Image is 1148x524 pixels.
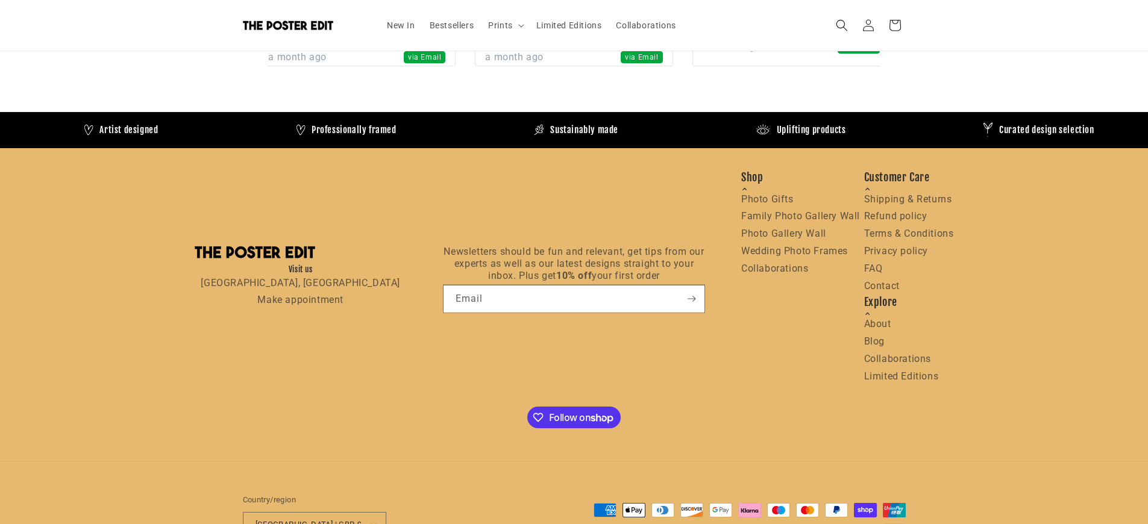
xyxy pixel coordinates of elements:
[306,124,391,136] h4: Professionally framed
[380,13,422,38] a: New In
[741,210,860,222] a: Family Photo Gallery Wall
[387,20,415,31] span: New In
[621,51,662,64] span: via Email
[864,370,939,382] a: Limited Editions
[621,48,662,66] button: via Email
[268,49,327,66] button: a month ago
[864,280,900,292] a: Contact
[741,245,848,257] a: Wedding Photo Frames
[864,318,891,329] a: About
[864,228,954,239] a: Terms & Conditions
[556,269,592,281] span: 10% off
[864,263,883,274] a: FAQ
[864,170,954,191] span: Customer Care
[243,494,386,506] h2: Country/region
[238,16,368,35] a: The Poster Edit
[422,13,481,38] a: Bestsellers
[257,294,343,305] a: Make appointment
[609,13,683,38] a: Collaborations
[195,275,407,292] p: [GEOGRAPHIC_DATA], [GEOGRAPHIC_DATA]
[419,183,729,372] svg: <__hrp__ xmlns="" data-ext-id="eanggfilgoajaocelnaflolkadkeghjp">
[741,193,794,205] a: Photo Gifts
[243,20,333,30] img: The Poster Edit
[536,20,602,31] span: Limited Editions
[771,124,840,136] h4: Uplifting products
[404,51,445,64] span: via Email
[829,12,855,39] summary: Search
[545,124,613,136] h4: Sustainably made
[195,264,407,275] h5: Visit us
[529,13,609,38] a: Limited Editions
[195,246,315,258] img: The Poster Edit
[864,193,952,205] a: Shipping & Returns
[741,228,826,239] a: Photo Gallery Wall
[678,284,704,313] button: Subscribe
[94,124,152,136] h4: Artist designed
[404,48,445,66] button: via Email
[864,335,885,347] a: Blog
[864,245,928,257] a: Privacy policy
[485,49,544,66] button: a month ago
[430,20,474,31] span: Bestsellers
[616,20,676,31] span: Collaborations
[443,245,705,281] p: Newsletters should be fun and relevant, get tips from our experts as well as our latest designs s...
[741,170,860,191] span: Shop
[994,124,1088,136] h4: Curated design selection
[864,353,931,364] a: Collaborations
[864,210,927,222] a: Refund policy
[488,20,513,31] span: Prints
[741,263,808,274] a: Collaborations
[481,13,529,38] summary: Prints
[864,295,954,316] span: Explore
